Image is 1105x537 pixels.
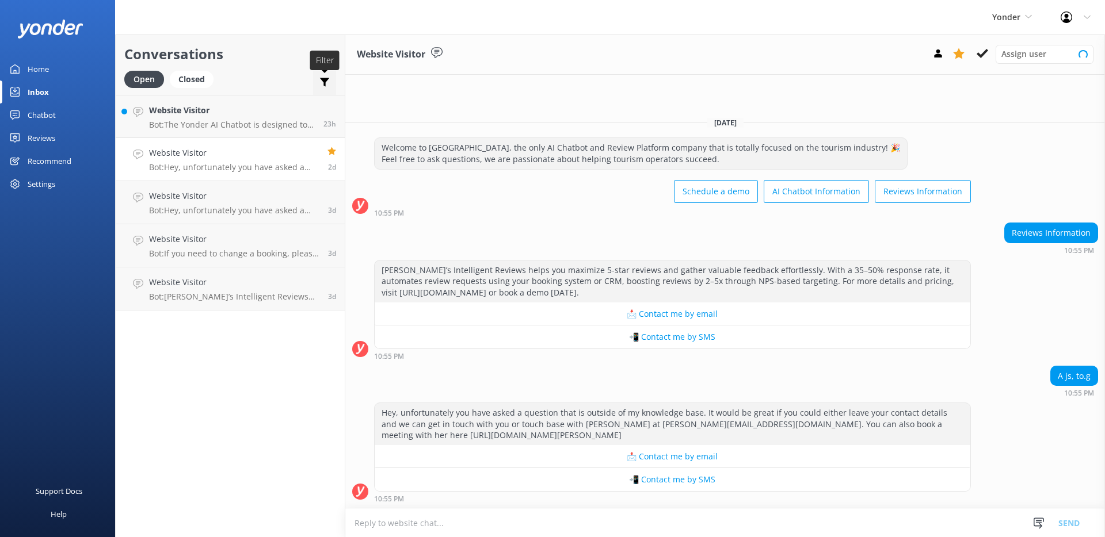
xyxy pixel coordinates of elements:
div: [PERSON_NAME]’s Intelligent Reviews helps you maximize 5-star reviews and gather valuable feedbac... [375,260,970,302]
a: Website VisitorBot:If you need to change a booking, please contact the operator with whom you mad... [116,224,345,267]
div: Home [28,57,49,80]
a: Website VisitorBot:The Yonder AI Chatbot is designed to handle over 70% of common enquiries insta... [116,95,345,138]
div: Closed [170,71,214,88]
strong: 10:55 PM [374,353,404,360]
div: Sep 02 2025 04:55pm (UTC +12:00) Pacific/Auckland [374,352,971,360]
span: Sep 01 2025 06:07am (UTC +12:00) Pacific/Auckland [328,248,336,258]
strong: 10:55 PM [374,210,404,217]
button: AI Chatbot Information [764,180,869,203]
div: Open [124,71,164,88]
h4: Website Visitor [149,104,315,117]
span: Sep 04 2025 03:38am (UTC +12:00) Pacific/Auckland [323,119,336,129]
button: 📲 Contact me by SMS [375,468,970,491]
a: Website VisitorBot:Hey, unfortunately you have asked a question that is outside of my knowledge b... [116,181,345,224]
strong: 10:55 PM [374,496,404,503]
div: Inbox [28,80,49,103]
a: Website VisitorBot:[PERSON_NAME]’s Intelligent Reviews helps you maximize 5-star reviews and gath... [116,267,345,310]
h3: Website Visitor [357,47,425,62]
button: 📲 Contact me by SMS [375,325,970,348]
span: [DATE] [707,118,744,128]
div: Help [51,503,67,526]
div: Sep 02 2025 04:55pm (UTC +12:00) Pacific/Auckland [374,209,971,217]
img: yonder-white-logo.png [17,20,83,39]
div: A js, to.g [1051,366,1098,386]
div: Sep 02 2025 04:55pm (UTC +12:00) Pacific/Auckland [1004,246,1098,254]
h4: Website Visitor [149,147,319,159]
div: Sep 02 2025 04:55pm (UTC +12:00) Pacific/Auckland [1050,389,1098,397]
div: Reviews Information [1005,223,1098,243]
div: Welcome to [GEOGRAPHIC_DATA], the only AI Chatbot and Review Platform company that is totally foc... [375,138,907,168]
div: Hey, unfortunately you have asked a question that is outside of my knowledge base. It would be gr... [375,403,970,445]
div: Chatbot [28,103,56,126]
div: Assign User [996,45,1093,63]
button: Reviews Information [875,180,971,203]
span: Sep 02 2025 12:19am (UTC +12:00) Pacific/Auckland [328,205,336,215]
button: Schedule a demo [674,180,758,203]
span: Assign user [1001,48,1046,60]
div: Settings [28,172,55,195]
p: Bot: Hey, unfortunately you have asked a question that is outside of my knowledge base. It would ... [149,205,319,216]
h2: Conversations [124,43,336,65]
p: Bot: [PERSON_NAME]’s Intelligent Reviews helps you maximize 5-star reviews and gather valuable fe... [149,291,319,302]
div: Support Docs [36,480,82,503]
span: Sep 02 2025 04:55pm (UTC +12:00) Pacific/Auckland [328,162,336,172]
p: Bot: Hey, unfortunately you have asked a question that is outside of my knowledge base. It would ... [149,162,319,172]
div: Recommend [28,149,71,172]
a: Closed [170,72,219,85]
h4: Website Visitor [149,190,319,202]
div: Sep 02 2025 04:55pm (UTC +12:00) Pacific/Auckland [374,494,971,503]
a: Open [124,72,170,85]
a: Website VisitorBot:Hey, unfortunately you have asked a question that is outside of my knowledge b... [116,138,345,181]
h4: Website Visitor [149,233,319,246]
button: 📩 Contact me by email [375,445,970,468]
h4: Website Visitor [149,276,319,289]
p: Bot: If you need to change a booking, please contact the operator with whom you made the booking. [149,248,319,259]
span: Yonder [992,11,1020,22]
p: Bot: The Yonder AI Chatbot is designed to handle over 70% of common enquiries instantly, 24/7, bo... [149,120,315,130]
div: Reviews [28,126,55,149]
span: Sep 01 2025 03:49am (UTC +12:00) Pacific/Auckland [328,291,336,301]
strong: 10:55 PM [1064,247,1094,254]
button: 📩 Contact me by email [375,302,970,325]
strong: 10:55 PM [1064,390,1094,397]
